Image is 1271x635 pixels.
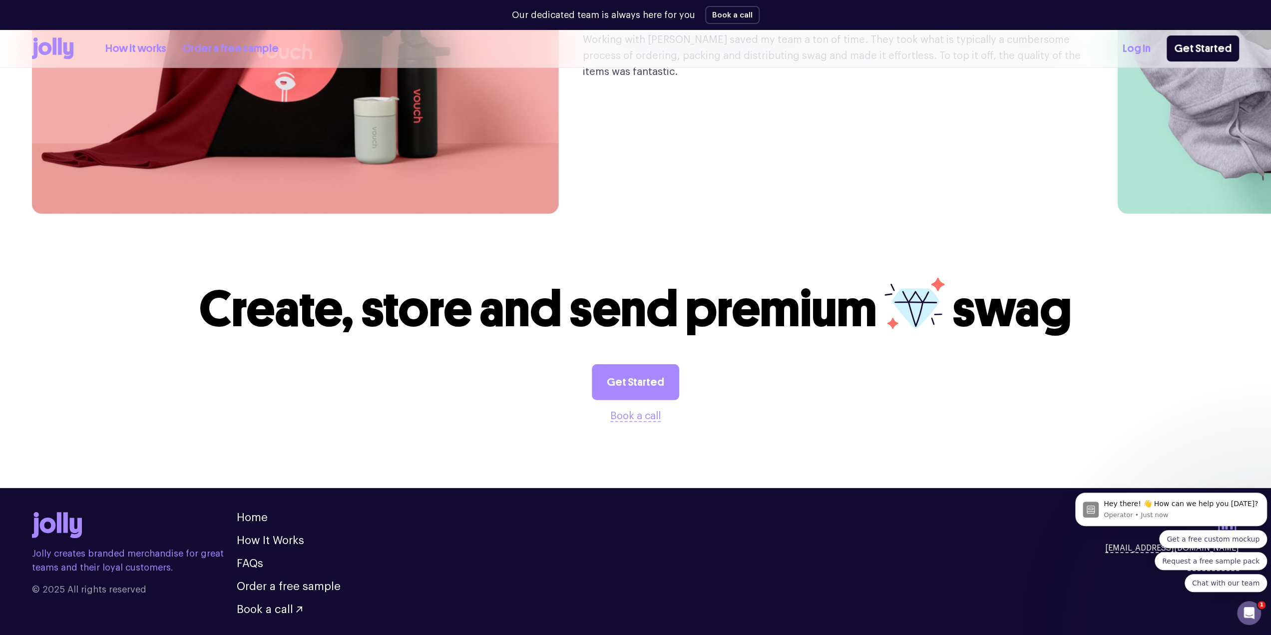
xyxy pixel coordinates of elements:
[610,408,661,424] button: Book a call
[705,6,760,24] button: Book a call
[237,512,268,523] a: Home
[592,364,679,400] a: Get Started
[237,558,263,569] a: FAQs
[32,547,237,575] p: Jolly creates branded merchandise for great teams and their loyal customers.
[199,279,877,339] span: Create, store and send premium
[237,581,341,592] a: Order a free sample
[1071,461,1271,608] iframe: Intercom notifications message
[1167,35,1239,61] a: Get Started
[32,583,237,597] span: © 2025 All rights reserved
[182,40,279,57] a: Order a free sample
[237,535,304,546] a: How It Works
[237,604,302,615] button: Book a call
[1258,601,1266,609] span: 1
[512,8,695,22] p: Our dedicated team is always here for you
[952,279,1072,339] span: swag
[105,40,166,57] a: How it works
[1123,40,1151,57] a: Log In
[237,604,293,615] span: Book a call
[1237,601,1261,625] iframe: Intercom live chat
